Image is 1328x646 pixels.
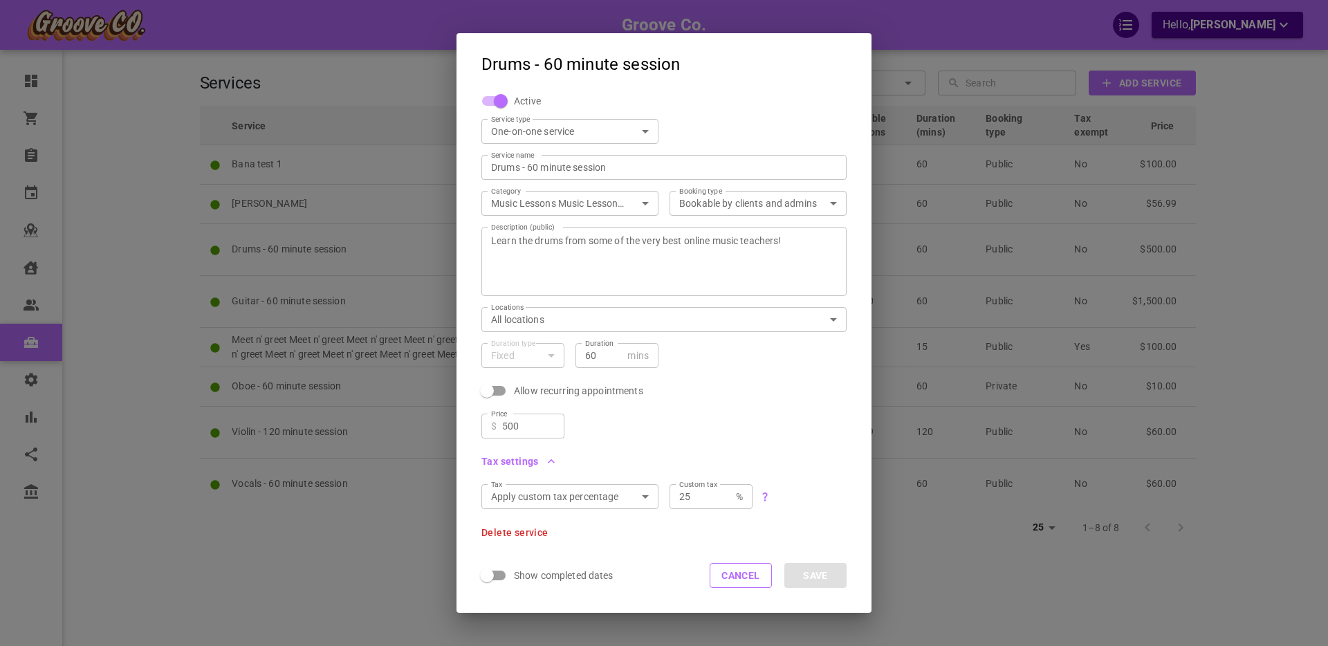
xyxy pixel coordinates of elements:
[491,349,555,362] div: Fixed
[491,196,627,210] p: Music Lessons Music Lessons Music Lessons Music Lessons
[491,338,535,349] label: Duration type
[736,490,743,504] p: %
[481,528,548,537] button: Delete service
[679,196,837,210] div: Bookable by clients and admins
[491,150,535,160] label: Service name
[514,384,643,398] span: Allow recurring appointments
[679,479,717,490] label: Custom tax
[456,33,871,83] h2: Drums - 60 minute session
[710,563,772,588] button: Cancel
[491,313,837,326] div: All locations
[514,94,541,108] span: Active
[759,491,771,502] svg: In United States, Canada and Australia, the tax % is calculated automatically based on which stat...
[481,456,555,466] button: Tax settings
[491,222,555,232] label: Description (public)
[491,124,649,138] div: One-on-one service
[679,186,722,196] label: Booking type
[491,409,508,419] label: Price
[491,490,649,504] div: Apply custom tax percentage
[491,302,524,313] label: Location s
[491,220,837,303] textarea: Learn the drums from some of the very best online music teachers!
[491,186,522,196] label: Category
[585,338,614,349] label: Duration
[514,569,614,582] span: Show completed dates
[491,479,503,490] label: Tax
[491,114,531,124] label: Service type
